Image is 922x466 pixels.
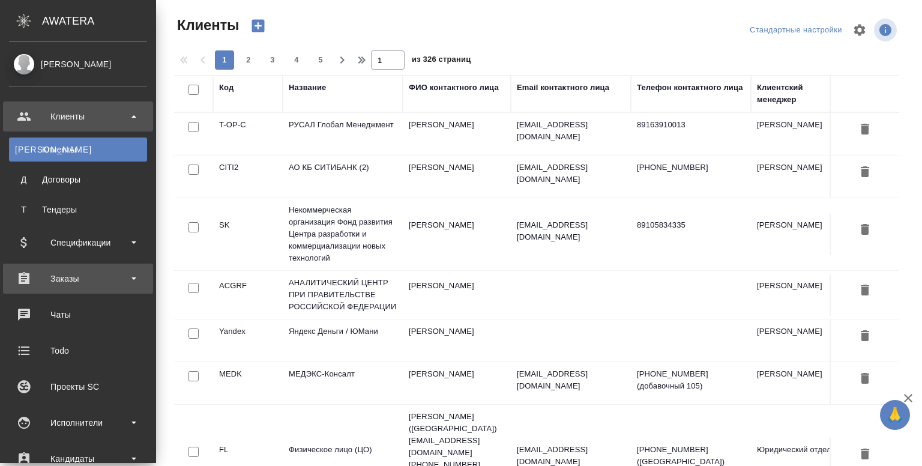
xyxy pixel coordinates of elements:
td: MEDK [213,362,283,404]
div: Клиенты [9,107,147,126]
a: Todo [3,336,153,366]
button: Удалить [855,444,875,466]
p: [PHONE_NUMBER] (добавочный 105) [637,368,745,392]
td: SK [213,213,283,255]
button: Удалить [855,162,875,184]
div: Код [219,82,234,94]
button: 5 [311,50,330,70]
span: Посмотреть информацию [874,19,899,41]
button: 3 [263,50,282,70]
div: Договоры [15,174,141,186]
div: Клиентский менеджер [757,82,841,106]
div: Заказы [9,270,147,288]
button: Удалить [855,219,875,241]
button: 2 [239,50,258,70]
td: АНАЛИТИЧЕСКИЙ ЦЕНТР ПРИ ПРАВИТЕЛЬСТВЕ РОССИЙСКОЙ ФЕДЕРАЦИИ [283,271,403,319]
button: Удалить [855,325,875,348]
td: РУСАЛ Глобал Менеджмент [283,113,403,155]
td: [PERSON_NAME] [751,319,847,362]
td: [PERSON_NAME] [403,113,511,155]
div: Чаты [9,306,147,324]
td: ACGRF [213,274,283,316]
td: [PERSON_NAME] [403,156,511,198]
div: AWATERA [42,9,156,33]
td: [PERSON_NAME] [751,213,847,255]
p: 89163910013 [637,119,745,131]
td: Yandex [213,319,283,362]
td: АО КБ СИТИБАНК (2) [283,156,403,198]
p: [EMAIL_ADDRESS][DOMAIN_NAME] [517,162,625,186]
div: Название [289,82,326,94]
span: 5 [311,54,330,66]
span: 4 [287,54,306,66]
td: [PERSON_NAME] [403,274,511,316]
span: 3 [263,54,282,66]
span: 2 [239,54,258,66]
a: Проекты SC [3,372,153,402]
a: ДДоговоры [9,168,147,192]
p: [EMAIL_ADDRESS][DOMAIN_NAME] [517,119,625,143]
a: Чаты [3,300,153,330]
button: Удалить [855,368,875,390]
a: ТТендеры [9,198,147,222]
td: [PERSON_NAME] [751,362,847,404]
button: Удалить [855,119,875,141]
div: Исполнители [9,414,147,432]
td: МЕДЭКС-Консалт [283,362,403,404]
span: Настроить таблицу [845,16,874,44]
td: [PERSON_NAME] [403,362,511,404]
button: 🙏 [880,400,910,430]
p: 89105834335 [637,219,745,231]
div: Спецификации [9,234,147,252]
div: Проекты SC [9,378,147,396]
div: split button [747,21,845,40]
a: [PERSON_NAME]Клиенты [9,138,147,162]
div: Тендеры [15,204,141,216]
button: Удалить [855,280,875,302]
p: [EMAIL_ADDRESS][DOMAIN_NAME] [517,219,625,243]
td: [PERSON_NAME] [751,274,847,316]
p: [PHONE_NUMBER] [637,162,745,174]
p: [EMAIL_ADDRESS][DOMAIN_NAME] [517,368,625,392]
span: 🙏 [885,402,905,428]
td: Некоммерческая организация Фонд развития Центра разработки и коммерциализации новых технологий [283,198,403,270]
td: [PERSON_NAME] [403,319,511,362]
span: Клиенты [174,16,239,35]
div: ФИО контактного лица [409,82,499,94]
td: CITI2 [213,156,283,198]
div: Todo [9,342,147,360]
div: Телефон контактного лица [637,82,743,94]
div: Клиенты [15,144,141,156]
td: [PERSON_NAME] [403,213,511,255]
div: Email контактного лица [517,82,609,94]
td: [PERSON_NAME] [751,113,847,155]
td: Яндекс Деньги / ЮМани [283,319,403,362]
td: [PERSON_NAME] [751,156,847,198]
div: [PERSON_NAME] [9,58,147,71]
button: 4 [287,50,306,70]
span: из 326 страниц [412,52,471,70]
button: Создать [244,16,273,36]
td: T-OP-C [213,113,283,155]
